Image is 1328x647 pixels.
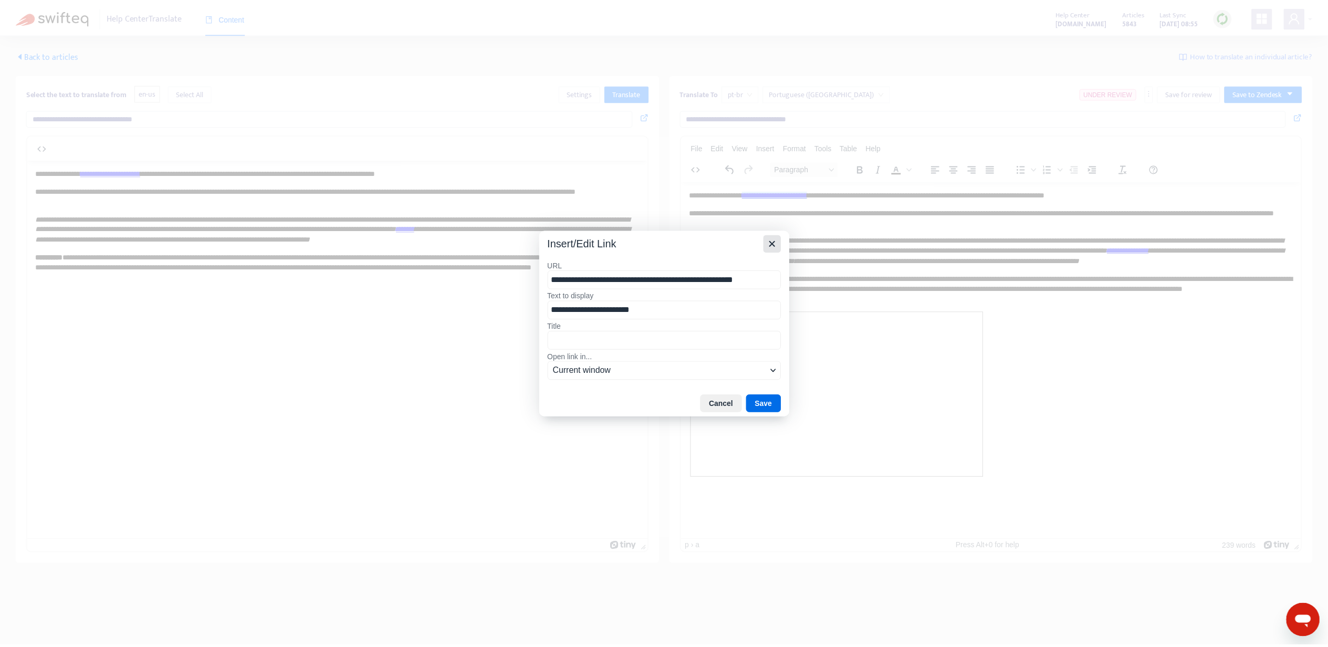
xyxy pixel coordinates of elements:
button: Cancel [706,395,748,413]
button: Save [752,395,787,413]
button: Close [769,234,787,252]
body: Rich Text Area. Press ALT-0 for help. [8,8,617,299]
label: URL [552,260,787,270]
label: Text to display [552,291,787,300]
label: Title [552,321,787,331]
label: Open link in... [552,352,787,361]
div: Insert/Edit Link [552,236,621,250]
span: Current window [557,364,773,377]
body: Rich Text Area. Press ALT-0 for help. [8,8,617,300]
button: Open link in... [552,361,787,380]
